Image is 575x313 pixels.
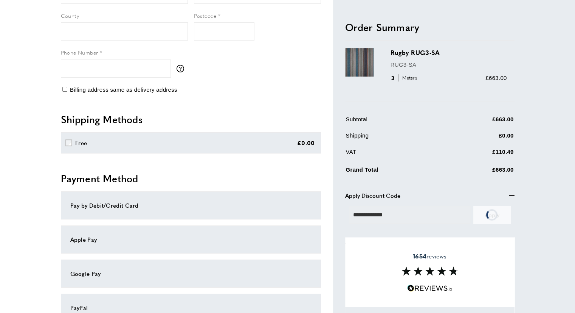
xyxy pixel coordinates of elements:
[346,131,447,146] td: Shipping
[391,60,507,69] p: RUG3-SA
[70,201,312,210] div: Pay by Debit/Credit Card
[391,49,507,57] h3: Rugby RUG3-SA
[448,147,514,162] td: £110.49
[297,138,315,147] div: £0.00
[61,113,321,126] h2: Shipping Methods
[61,12,79,19] span: County
[70,269,312,278] div: Google Pay
[70,86,177,93] span: Billing address same as delivery address
[61,172,321,185] h2: Payment Method
[345,20,515,34] h2: Order Summary
[345,49,374,77] img: Rugby RUG3-SA
[61,49,98,56] span: Phone Number
[398,75,419,82] span: Meters
[413,252,426,260] strong: 1654
[345,191,400,200] span: Apply Discount Code
[448,131,514,146] td: £0.00
[346,115,447,130] td: Subtotal
[448,164,514,180] td: £663.00
[391,74,420,83] div: 3
[407,285,453,292] img: Reviews.io 5 stars
[177,65,188,72] button: More information
[194,12,217,19] span: Postcode
[70,303,312,312] div: PayPal
[62,87,67,92] input: Billing address same as delivery address
[75,138,87,147] div: Free
[346,164,447,180] td: Grand Total
[401,266,458,275] img: Reviews section
[70,235,312,244] div: Apple Pay
[346,147,447,162] td: VAT
[448,115,514,130] td: £663.00
[413,252,446,260] span: reviews
[485,75,507,81] span: £663.00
